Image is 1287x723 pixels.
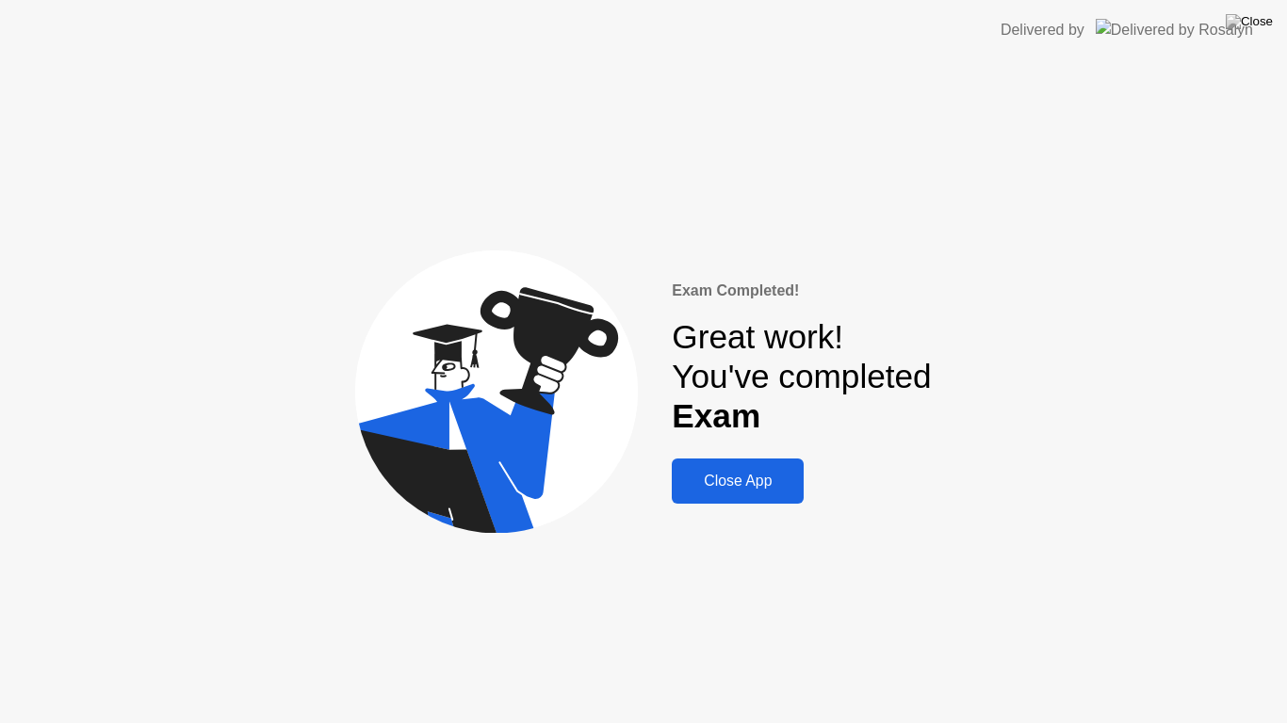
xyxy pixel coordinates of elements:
img: Delivered by Rosalyn [1096,19,1253,40]
button: Close App [672,458,804,504]
div: Close App [677,473,798,490]
div: Delivered by [1001,19,1084,41]
img: Close [1226,14,1273,29]
div: Great work! You've completed [672,317,931,437]
b: Exam [672,397,760,434]
div: Exam Completed! [672,280,931,302]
